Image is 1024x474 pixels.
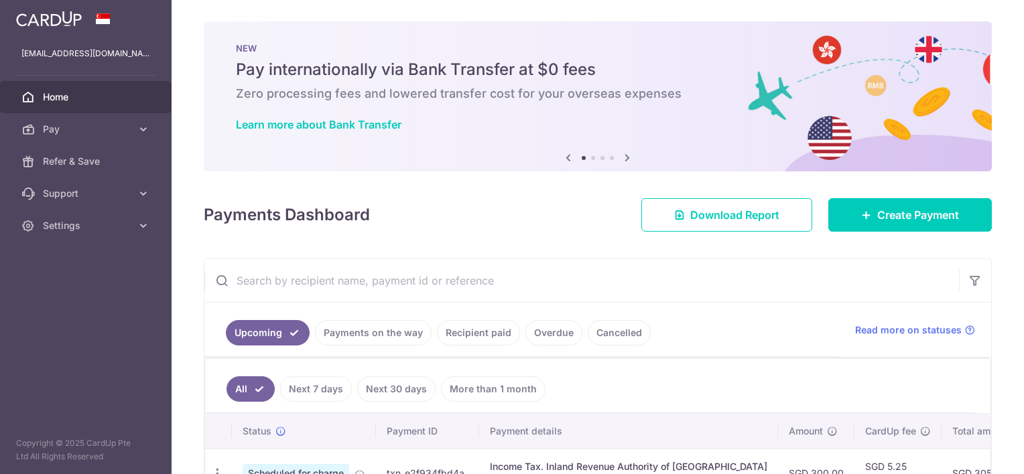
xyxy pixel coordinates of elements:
a: Download Report [641,198,812,232]
th: Payment details [479,414,778,449]
span: Refer & Save [43,155,131,168]
h6: Zero processing fees and lowered transfer cost for your overseas expenses [236,86,960,102]
a: More than 1 month [441,376,546,402]
input: Search by recipient name, payment id or reference [204,259,959,302]
span: Amount [789,424,823,438]
h4: Payments Dashboard [204,203,370,227]
a: Cancelled [588,320,651,345]
a: Create Payment [828,198,992,232]
span: Home [43,90,131,104]
span: Download Report [690,207,779,223]
span: Read more on statuses [855,323,962,337]
a: Overdue [525,320,582,345]
span: Pay [43,123,131,136]
a: Learn more about Bank Transfer [236,118,401,131]
a: Recipient paid [437,320,520,345]
span: CardUp fee [865,424,916,438]
span: Total amt. [952,424,997,438]
img: CardUp [16,11,82,27]
a: Next 30 days [357,376,436,402]
th: Payment ID [376,414,479,449]
span: Status [243,424,271,438]
p: [EMAIL_ADDRESS][DOMAIN_NAME] [21,47,150,60]
img: Bank transfer banner [204,21,992,171]
a: Upcoming [226,320,310,345]
a: Read more on statuses [855,323,975,337]
h5: Pay internationally via Bank Transfer at $0 fees [236,59,960,80]
a: Next 7 days [280,376,352,402]
span: Create Payment [877,207,959,223]
div: Income Tax. Inland Revenue Authority of [GEOGRAPHIC_DATA] [490,460,767,473]
span: Settings [43,219,131,232]
a: All [227,376,275,402]
span: Support [43,187,131,200]
p: NEW [236,43,960,54]
a: Payments on the way [315,320,432,345]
